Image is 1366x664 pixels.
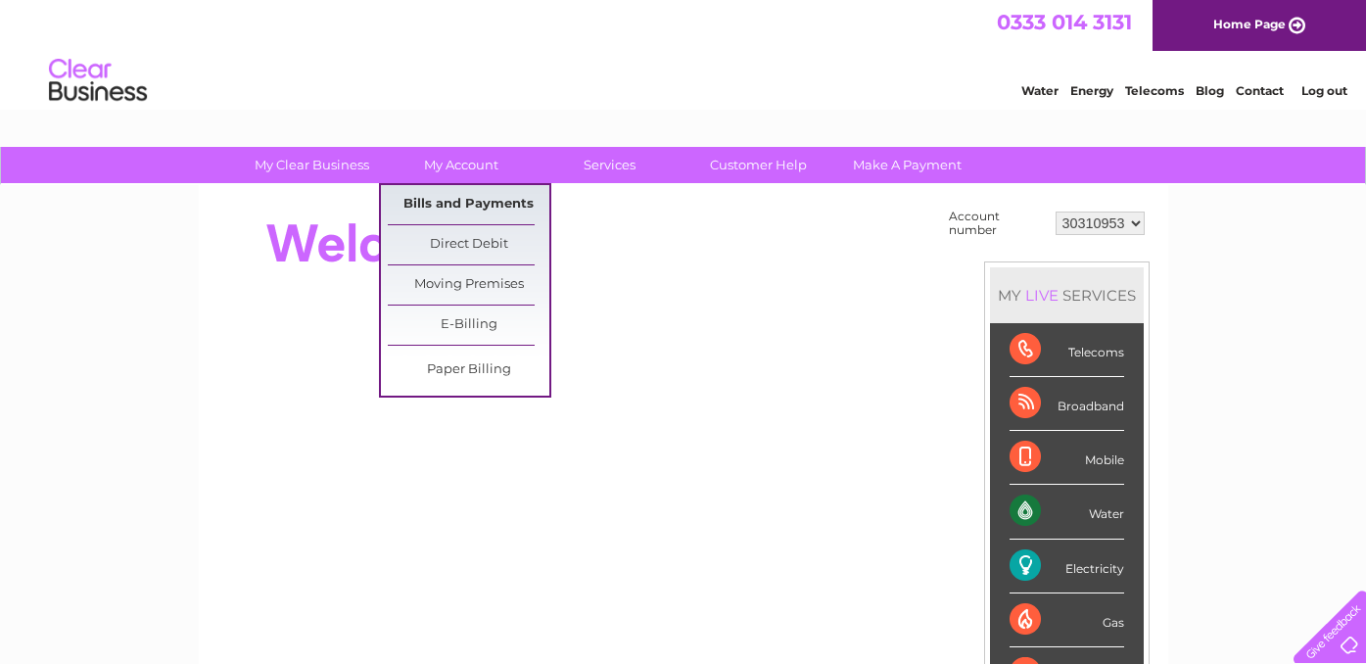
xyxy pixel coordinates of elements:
[1236,83,1284,98] a: Contact
[990,267,1144,323] div: MY SERVICES
[388,185,549,224] a: Bills and Payments
[1021,286,1062,305] div: LIVE
[1010,485,1124,539] div: Water
[388,306,549,345] a: E-Billing
[1010,540,1124,593] div: Electricity
[1196,83,1224,98] a: Blog
[388,351,549,390] a: Paper Billing
[388,225,549,264] a: Direct Debit
[1010,431,1124,485] div: Mobile
[1010,593,1124,647] div: Gas
[997,10,1132,34] a: 0333 014 3131
[944,205,1051,242] td: Account number
[1070,83,1113,98] a: Energy
[826,147,988,183] a: Make A Payment
[231,147,393,183] a: My Clear Business
[380,147,542,183] a: My Account
[1125,83,1184,98] a: Telecoms
[1010,323,1124,377] div: Telecoms
[1010,377,1124,431] div: Broadband
[221,11,1147,95] div: Clear Business is a trading name of Verastar Limited (registered in [GEOGRAPHIC_DATA] No. 3667643...
[1301,83,1347,98] a: Log out
[388,265,549,305] a: Moving Premises
[48,51,148,111] img: logo.png
[529,147,690,183] a: Services
[1021,83,1059,98] a: Water
[678,147,839,183] a: Customer Help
